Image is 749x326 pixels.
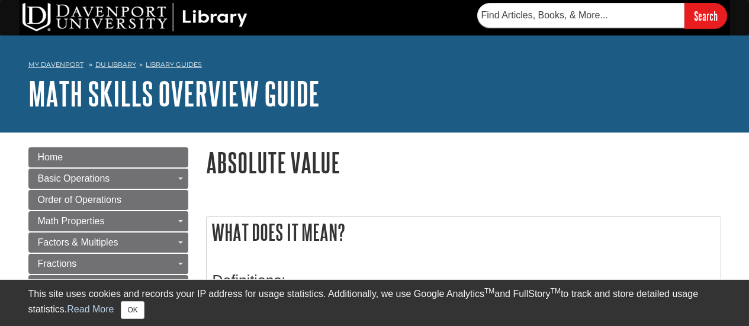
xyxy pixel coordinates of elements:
a: Math Skills Overview Guide [28,75,320,112]
span: Fractions [38,259,77,269]
input: Search [684,3,727,28]
span: Math Properties [38,216,105,226]
nav: breadcrumb [28,57,721,76]
a: Math Properties [28,211,188,231]
span: Order of Operations [38,195,121,205]
a: Home [28,147,188,167]
a: Library Guides [146,60,202,69]
img: DU Library [22,3,247,31]
a: Read More [67,304,114,314]
div: This site uses cookies and records your IP address for usage statistics. Additionally, we use Goo... [28,287,721,319]
a: Order of Operations [28,190,188,210]
span: Basic Operations [38,173,110,183]
h1: Absolute Value [206,147,721,177]
form: Searches DU Library's articles, books, and more [477,3,727,28]
button: Close [121,301,144,319]
a: Decimals [28,275,188,295]
a: DU Library [95,60,136,69]
a: Basic Operations [28,169,188,189]
a: My Davenport [28,60,83,70]
h3: Definitions: [213,272,715,289]
span: Home [38,152,63,162]
a: Factors & Multiples [28,233,188,253]
a: Fractions [28,254,188,274]
sup: TM [484,287,494,295]
h2: What does it mean? [207,217,721,248]
input: Find Articles, Books, & More... [477,3,684,28]
span: Factors & Multiples [38,237,118,247]
sup: TM [551,287,561,295]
